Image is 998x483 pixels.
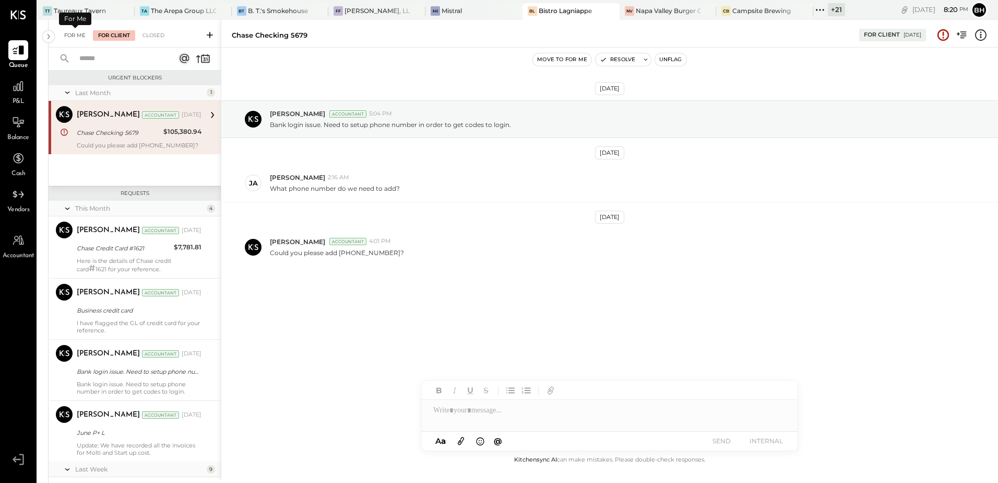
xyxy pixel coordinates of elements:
[519,384,533,397] button: Ordered List
[595,82,624,95] div: [DATE]
[142,289,179,296] div: Accountant
[270,237,325,246] span: [PERSON_NAME]
[140,6,149,16] div: TA
[828,3,845,16] div: + 21
[544,384,557,397] button: Add URL
[721,6,731,16] div: CB
[270,109,325,118] span: [PERSON_NAME]
[655,53,686,66] button: Unflag
[1,148,36,179] a: Cash
[3,251,34,261] span: Accountant
[1,231,36,261] a: Accountant
[1,112,36,143] a: Balance
[248,6,308,15] div: B. T.'s Smokehouse
[77,128,160,138] div: Chase Checking 5679
[142,411,179,419] div: Accountant
[270,173,325,182] span: [PERSON_NAME]
[904,31,921,39] div: [DATE]
[464,384,477,397] button: Underline
[700,434,742,448] button: SEND
[174,242,201,252] div: $7,781.81
[77,287,140,298] div: [PERSON_NAME]
[207,204,215,213] div: 4
[207,465,215,474] div: 9
[625,6,634,16] div: NV
[636,6,701,15] div: Napa Valley Burger Company
[745,434,787,448] button: INTERNAL
[77,349,140,359] div: [PERSON_NAME]
[912,5,968,15] div: [DATE]
[899,4,910,15] div: copy link
[59,13,91,25] div: For Me
[59,30,91,41] div: For Me
[7,205,30,215] span: Vendors
[1,40,36,71] a: Queue
[182,350,201,358] div: [DATE]
[334,6,343,16] div: FF
[77,110,140,120] div: [PERSON_NAME]
[77,319,201,334] div: I have flagged the GL of credit card for your reference.
[432,435,449,447] button: Aa
[232,30,307,40] div: Chase Checking 5679
[369,110,392,118] span: 5:04 PM
[77,410,140,420] div: [PERSON_NAME]
[494,436,502,446] span: @
[11,169,25,179] span: Cash
[479,384,493,397] button: Strikethrough
[1,185,36,215] a: Vendors
[442,6,462,15] div: Mistral
[207,88,215,97] div: 1
[1,76,36,107] a: P&L
[595,211,624,224] div: [DATE]
[77,257,201,273] div: Here is the details of Chase credit card 1621 for your reference.
[270,248,404,257] p: Could you please add [PHONE_NUMBER]?
[75,465,204,474] div: Last Week
[77,243,171,254] div: Chase Credit Card #1621
[182,289,201,297] div: [DATE]
[270,120,511,129] p: Bank login issue. Need to setup phone number in order to get codes to login.
[971,2,988,18] button: Bh
[142,350,179,358] div: Accountant
[182,111,201,119] div: [DATE]
[448,384,461,397] button: Italic
[528,6,537,16] div: BL
[328,174,349,182] span: 2:16 AM
[93,30,135,41] div: For Client
[142,227,179,234] div: Accountant
[142,111,179,119] div: Accountant
[270,184,400,193] p: What phone number do we need to add?
[13,97,25,107] span: P&L
[77,428,198,438] div: June P+ L
[54,6,106,15] div: Taureaux Tavern
[89,262,96,274] span: #
[151,6,216,15] div: The Arepa Group LLC
[491,434,505,447] button: @
[329,110,366,118] div: Accountant
[329,238,366,245] div: Accountant
[7,133,29,143] span: Balance
[432,384,446,397] button: Bold
[369,237,391,246] span: 4:01 PM
[344,6,410,15] div: [PERSON_NAME], LLC
[595,146,624,159] div: [DATE]
[77,381,201,395] div: Bank login issue. Need to setup phone number in order to get codes to login.
[249,178,258,188] div: ja
[864,31,900,39] div: For Client
[182,411,201,419] div: [DATE]
[54,74,216,82] div: Urgent Blockers
[504,384,517,397] button: Unordered List
[182,226,201,235] div: [DATE]
[163,126,201,137] div: $105,380.94
[75,88,204,97] div: Last Month
[137,30,170,41] div: Closed
[77,225,140,236] div: [PERSON_NAME]
[75,204,204,213] div: This Month
[732,6,791,15] div: Campsite Brewing
[43,6,52,16] div: TT
[237,6,246,16] div: BT
[77,142,201,149] div: Could you please add [PHONE_NUMBER]?
[54,190,216,197] div: Requests
[77,442,201,456] div: Update: We have recorded all the invoices for Molti and Start up cost.
[596,53,639,66] button: Resolve
[539,6,592,15] div: Bistro Lagniappe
